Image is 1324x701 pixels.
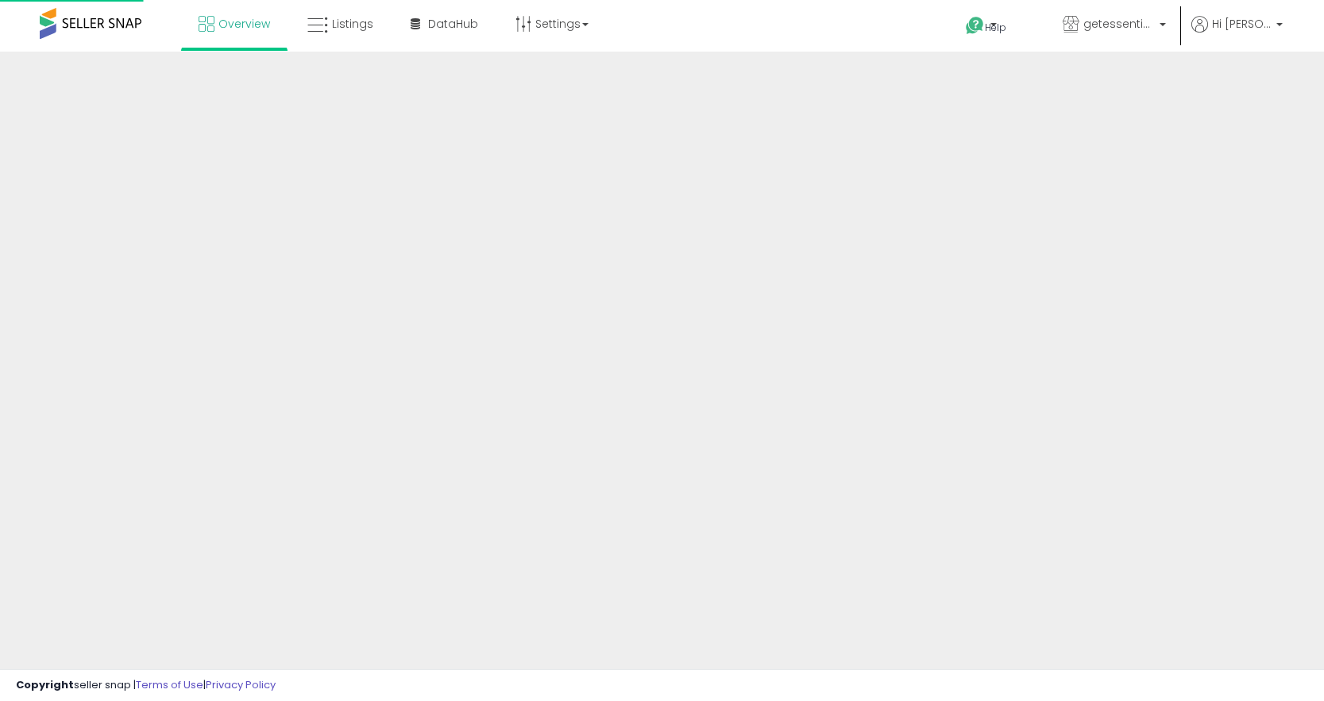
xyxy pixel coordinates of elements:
a: Terms of Use [136,677,203,692]
a: Privacy Policy [206,677,276,692]
span: Help [985,21,1006,34]
span: Hi [PERSON_NAME] [1212,16,1272,32]
i: Get Help [965,16,985,36]
a: Help [953,4,1037,52]
span: DataHub [428,16,478,32]
a: Hi [PERSON_NAME] [1191,16,1283,52]
span: Listings [332,16,373,32]
span: getessentialshub [1083,16,1155,32]
div: seller snap | | [16,678,276,693]
strong: Copyright [16,677,74,692]
span: Overview [218,16,270,32]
